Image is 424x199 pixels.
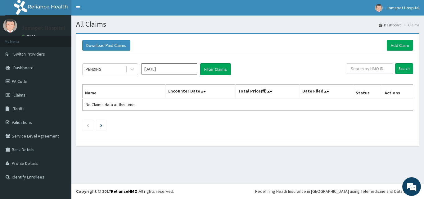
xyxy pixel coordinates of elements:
div: Redefining Heath Insurance in [GEOGRAPHIC_DATA] using Telemedicine and Data Science! [255,188,419,194]
span: Tariffs [13,106,25,111]
strong: Copyright © 2017 . [76,188,139,194]
span: Claims [13,92,25,98]
input: Search [395,63,413,74]
span: Jomapet Hospital [386,5,419,11]
a: Previous page [86,122,89,128]
th: Encounter Date [166,85,235,99]
span: Dashboard [13,65,34,70]
th: Actions [382,85,413,99]
li: Claims [402,22,419,28]
img: User Image [3,19,17,33]
a: Next page [100,122,102,128]
span: Switch Providers [13,51,45,57]
button: Filter Claims [200,63,231,75]
div: PENDING [86,66,101,72]
a: RelianceHMO [111,188,138,194]
input: Search by HMO ID [347,63,393,74]
a: Add Claim [387,40,413,51]
p: Jomapet Hospital [22,25,65,31]
a: Dashboard [379,22,402,28]
img: User Image [375,4,383,12]
h1: All Claims [76,20,419,28]
span: No Claims data at this time. [86,102,136,107]
th: Status [353,85,382,99]
th: Name [83,85,166,99]
th: Total Price(₦) [235,85,300,99]
th: Date Filed [300,85,353,99]
a: Online [22,34,37,38]
button: Download Paid Claims [82,40,130,51]
footer: All rights reserved. [71,183,424,199]
input: Select Month and Year [141,63,197,75]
